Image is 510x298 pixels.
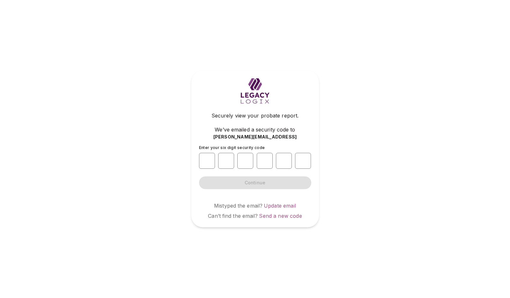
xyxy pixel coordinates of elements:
[211,112,299,119] span: Securely view your probate report.
[213,134,297,140] span: [PERSON_NAME][EMAIL_ADDRESS]
[215,126,295,133] span: We’ve emailed a security code to
[264,202,296,209] a: Update email
[259,213,302,219] a: Send a new code
[214,202,262,209] span: Mistyped the email?
[208,213,258,219] span: Can’t find the email?
[199,145,265,150] span: Enter your six digit security code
